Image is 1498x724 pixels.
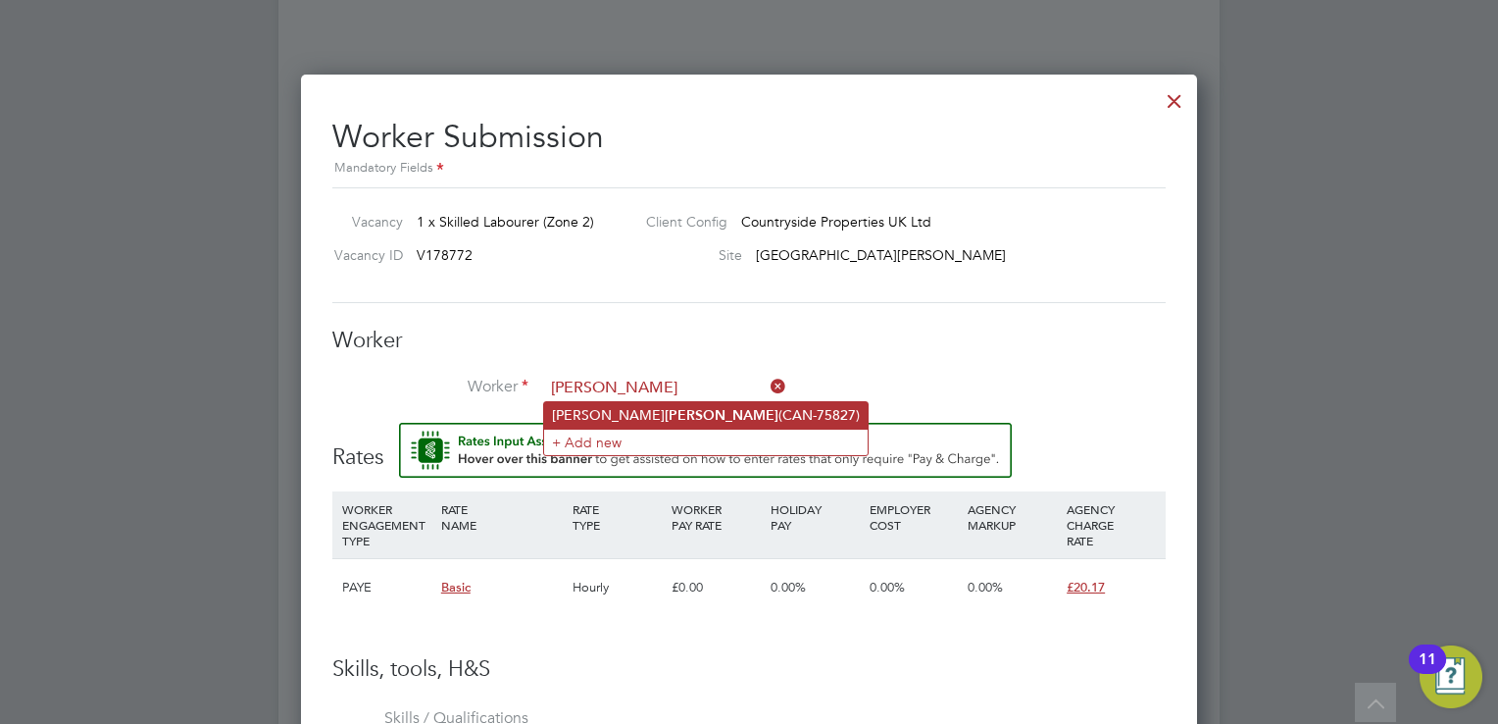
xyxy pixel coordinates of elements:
[968,579,1003,595] span: 0.00%
[417,246,473,264] span: V178772
[332,377,528,397] label: Worker
[568,491,667,543] div: RATE TYPE
[337,491,436,558] div: WORKER ENGAGEMENT TYPE
[325,213,403,231] label: Vacancy
[665,407,778,424] b: [PERSON_NAME]
[870,579,905,595] span: 0.00%
[865,491,964,543] div: EMPLOYER COST
[441,579,471,595] span: Basic
[1420,646,1482,708] button: Open Resource Center, 11 new notifications
[756,246,1006,264] span: [GEOGRAPHIC_DATA][PERSON_NAME]
[766,491,865,543] div: HOLIDAY PAY
[332,158,1166,180] div: Mandatory Fields
[332,655,1166,684] h3: Skills, tools, H&S
[630,213,727,231] label: Client Config
[1419,659,1436,685] div: 11
[332,102,1166,180] h2: Worker Submission
[771,579,806,595] span: 0.00%
[568,559,667,616] div: Hourly
[1067,579,1105,595] span: £20.17
[399,423,1012,478] button: Rate Assistant
[325,246,403,264] label: Vacancy ID
[667,559,766,616] div: £0.00
[544,374,786,403] input: Search for...
[630,246,742,264] label: Site
[332,327,1166,355] h3: Worker
[544,429,868,455] li: + Add new
[544,402,868,429] li: [PERSON_NAME] (CAN-75827)
[337,559,436,616] div: PAYE
[1062,491,1161,558] div: AGENCY CHARGE RATE
[436,491,568,543] div: RATE NAME
[417,213,594,231] span: 1 x Skilled Labourer (Zone 2)
[667,491,766,543] div: WORKER PAY RATE
[963,491,1062,543] div: AGENCY MARKUP
[332,423,1166,472] h3: Rates
[741,213,931,231] span: Countryside Properties UK Ltd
